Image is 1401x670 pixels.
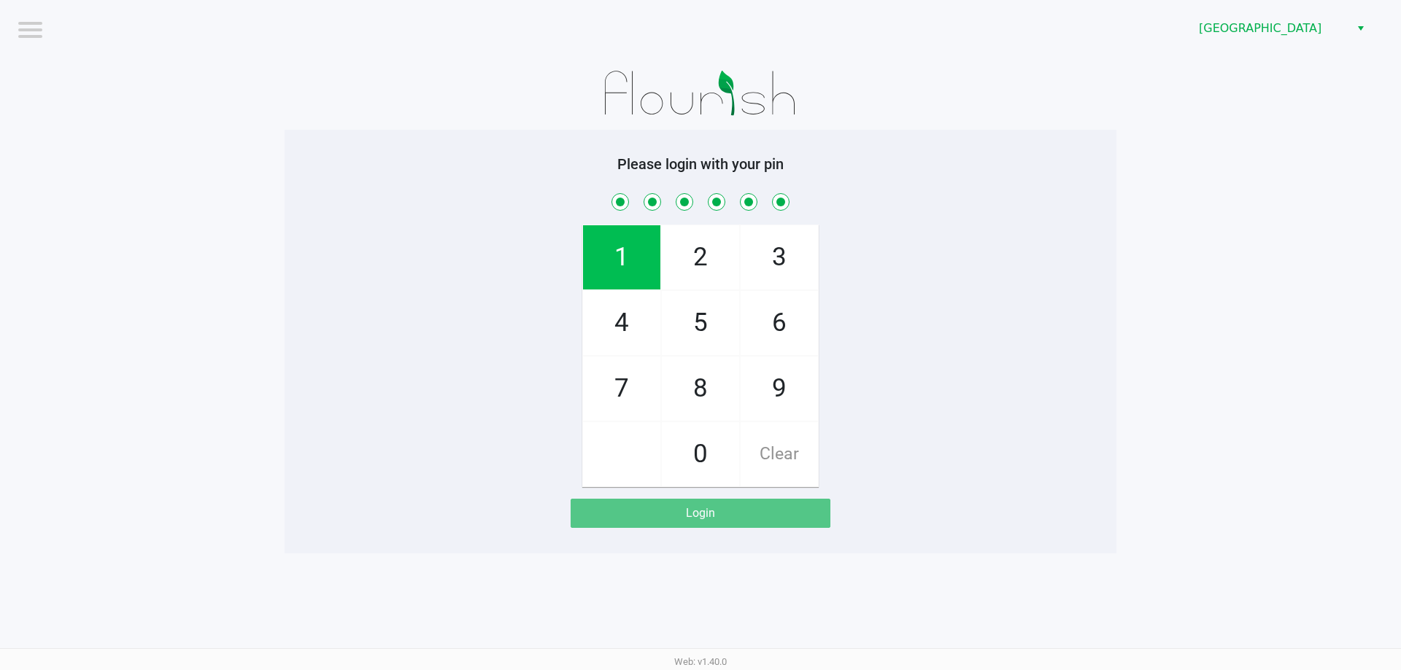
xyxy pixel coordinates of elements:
[1350,15,1371,42] button: Select
[741,225,818,289] span: 3
[662,422,739,486] span: 0
[662,357,739,421] span: 8
[662,225,739,289] span: 2
[741,422,818,486] span: Clear
[1199,20,1341,37] span: [GEOGRAPHIC_DATA]
[583,357,660,421] span: 7
[741,291,818,355] span: 6
[662,291,739,355] span: 5
[296,155,1105,173] h5: Please login with your pin
[741,357,818,421] span: 9
[583,225,660,289] span: 1
[674,656,727,667] span: Web: v1.40.0
[583,291,660,355] span: 4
